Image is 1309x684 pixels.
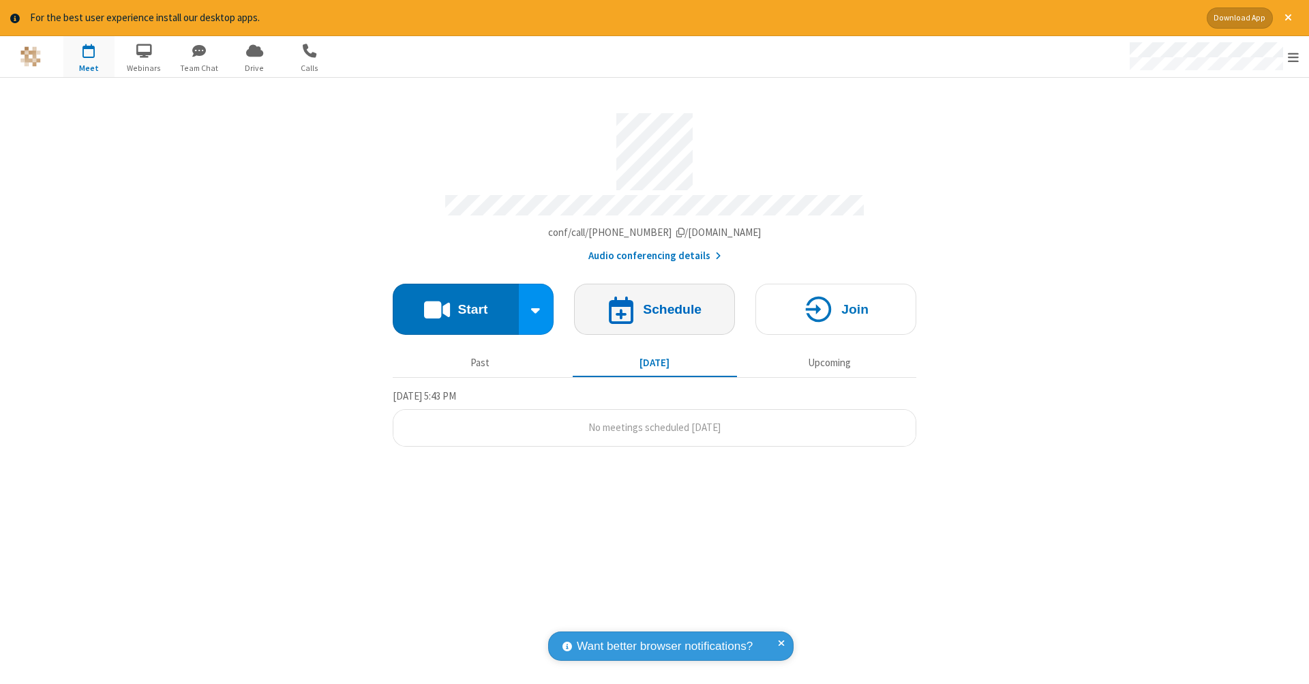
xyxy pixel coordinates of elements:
div: Start conference options [519,284,554,335]
button: Audio conferencing details [588,248,721,264]
span: No meetings scheduled [DATE] [588,421,721,434]
h4: Join [841,303,869,316]
span: Want better browser notifications? [577,638,753,655]
button: Upcoming [747,351,912,376]
button: [DATE] [573,351,737,376]
button: Logo [5,36,56,77]
div: For the best user experience install our desktop apps. [30,10,1197,26]
span: Team Chat [174,62,225,74]
span: Calls [284,62,335,74]
span: [DATE] 5:43 PM [393,389,456,402]
button: Copy my meeting room linkCopy my meeting room link [548,225,762,241]
div: Open menu [1117,36,1309,77]
span: Meet [63,62,115,74]
button: Start [393,284,519,335]
button: Download App [1207,8,1273,29]
span: Copy my meeting room link [548,226,762,239]
h4: Schedule [643,303,702,316]
button: Join [755,284,916,335]
h4: Start [457,303,487,316]
img: QA Selenium DO NOT DELETE OR CHANGE [20,46,41,67]
span: Drive [229,62,280,74]
span: Webinars [119,62,170,74]
button: Close alert [1278,8,1299,29]
section: Account details [393,103,916,263]
button: Past [398,351,562,376]
section: Today's Meetings [393,388,916,447]
button: Schedule [574,284,735,335]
